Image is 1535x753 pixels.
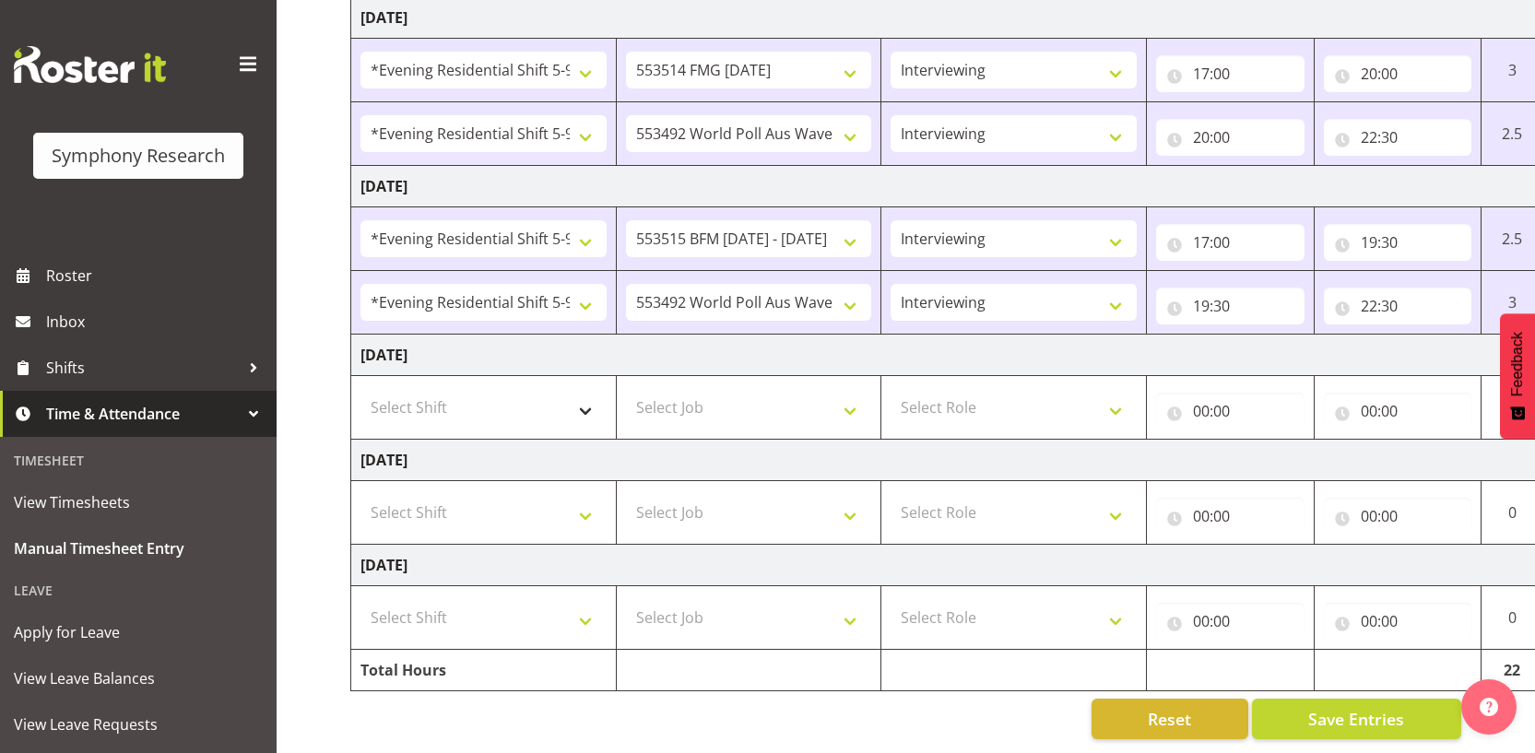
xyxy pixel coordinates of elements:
span: Shifts [46,354,240,382]
input: Click to select... [1156,55,1305,92]
span: Manual Timesheet Entry [14,535,263,562]
a: View Leave Requests [5,701,272,747]
span: View Leave Requests [14,711,263,738]
div: Symphony Research [52,142,225,170]
input: Click to select... [1324,393,1472,429]
input: Click to select... [1156,603,1305,640]
span: Inbox [46,308,267,335]
input: Click to select... [1156,498,1305,535]
span: Apply for Leave [14,618,263,646]
a: Apply for Leave [5,609,272,655]
input: Click to select... [1324,224,1472,261]
img: help-xxl-2.png [1480,698,1498,716]
input: Click to select... [1156,224,1305,261]
a: Manual Timesheet Entry [5,525,272,571]
span: Roster [46,262,267,289]
input: Click to select... [1324,603,1472,640]
button: Save Entries [1252,699,1461,739]
span: View Timesheets [14,488,263,516]
input: Click to select... [1156,288,1305,324]
input: Click to select... [1156,119,1305,156]
input: Click to select... [1156,393,1305,429]
input: Click to select... [1324,55,1472,92]
span: Reset [1148,707,1191,731]
span: View Leave Balances [14,665,263,692]
div: Leave [5,571,272,609]
input: Click to select... [1324,119,1472,156]
span: Feedback [1509,332,1526,396]
button: Feedback - Show survey [1500,313,1535,439]
div: Timesheet [5,441,272,479]
td: Total Hours [351,650,617,691]
input: Click to select... [1324,498,1472,535]
span: Time & Attendance [46,400,240,428]
a: View Timesheets [5,479,272,525]
span: Save Entries [1308,707,1404,731]
button: Reset [1092,699,1248,739]
a: View Leave Balances [5,655,272,701]
input: Click to select... [1324,288,1472,324]
img: Rosterit website logo [14,46,166,83]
